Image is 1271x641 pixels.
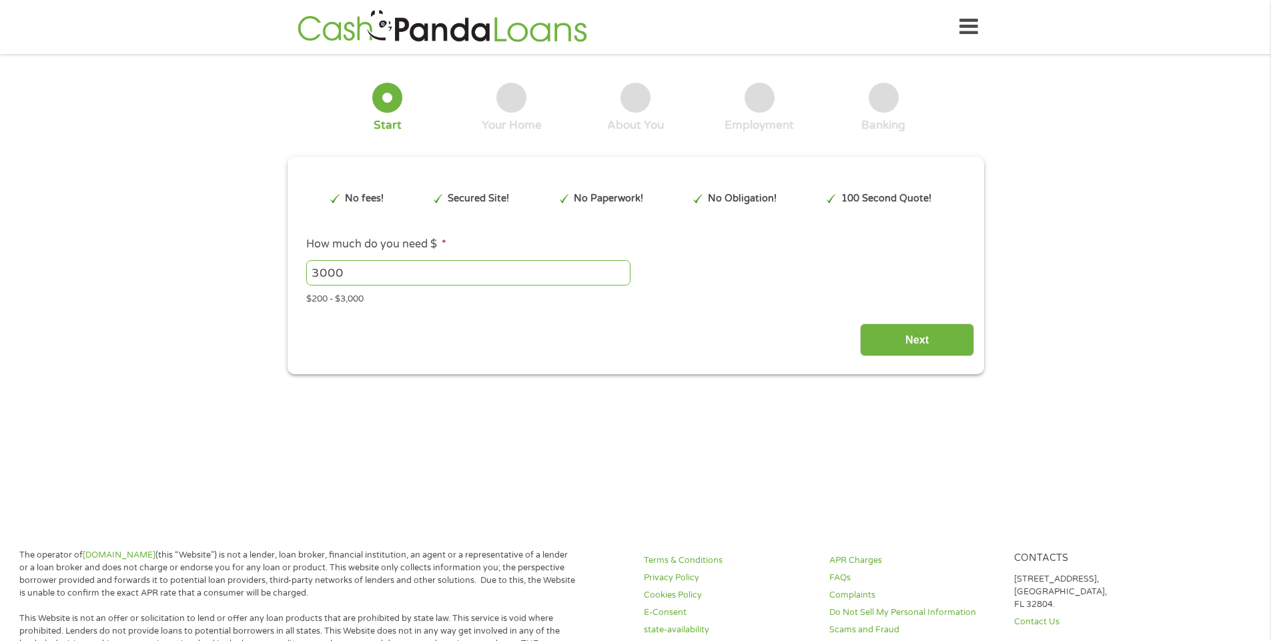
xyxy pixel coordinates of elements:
p: [STREET_ADDRESS], [GEOGRAPHIC_DATA], FL 32804. [1014,573,1184,611]
p: The operator of (this “Website”) is not a lender, loan broker, financial institution, an agent or... [19,549,576,600]
div: Your Home [482,118,542,133]
a: Complaints [829,589,999,602]
a: Privacy Policy [644,572,813,584]
a: Do Not Sell My Personal Information [829,606,999,619]
a: E-Consent [644,606,813,619]
a: APR Charges [829,554,999,567]
div: Banking [861,118,905,133]
h4: Contacts [1014,552,1184,565]
div: Start [374,118,402,133]
p: No fees! [345,191,384,206]
p: 100 Second Quote! [841,191,931,206]
p: No Paperwork! [574,191,643,206]
a: Terms & Conditions [644,554,813,567]
a: [DOMAIN_NAME] [83,550,155,560]
a: FAQs [829,572,999,584]
input: Next [860,324,974,356]
a: Cookies Policy [644,589,813,602]
div: Employment [725,118,794,133]
div: $200 - $3,000 [306,288,964,306]
p: No Obligation! [708,191,777,206]
label: How much do you need $ [306,237,446,251]
a: Contact Us [1014,616,1184,628]
div: About You [607,118,664,133]
a: Scams and Fraud [829,624,999,636]
img: GetLoanNow Logo [294,8,591,46]
p: Secured Site! [448,191,509,206]
a: state-availability [644,624,813,636]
